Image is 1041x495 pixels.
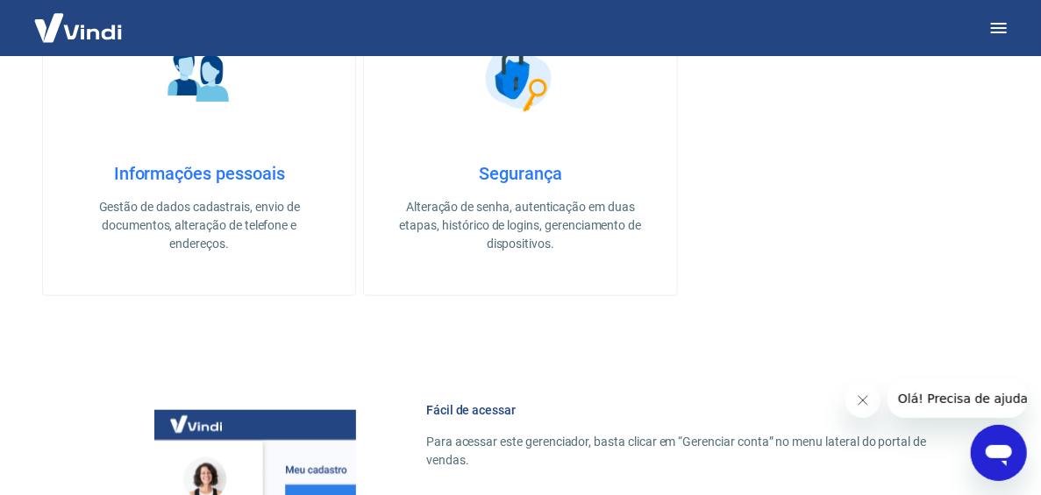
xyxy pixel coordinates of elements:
img: Segurança [476,33,564,121]
h4: Segurança [392,163,648,184]
p: Alteração de senha, autenticação em duas etapas, histórico de logins, gerenciamento de dispositivos. [392,198,648,253]
iframe: Mensagem da empresa [888,379,1027,418]
p: Para acessar este gerenciador, basta clicar em “Gerenciar conta” no menu lateral do portal de ven... [426,433,957,470]
h4: Informações pessoais [71,163,327,184]
span: Olá! Precisa de ajuda? [11,12,147,26]
iframe: Botão para abrir a janela de mensagens [971,425,1027,481]
h6: Fácil de acessar [426,401,957,419]
p: Gestão de dados cadastrais, envio de documentos, alteração de telefone e endereços. [71,198,327,253]
iframe: Fechar mensagem [845,383,881,418]
img: Informações pessoais [155,33,243,121]
img: Vindi [21,1,135,54]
